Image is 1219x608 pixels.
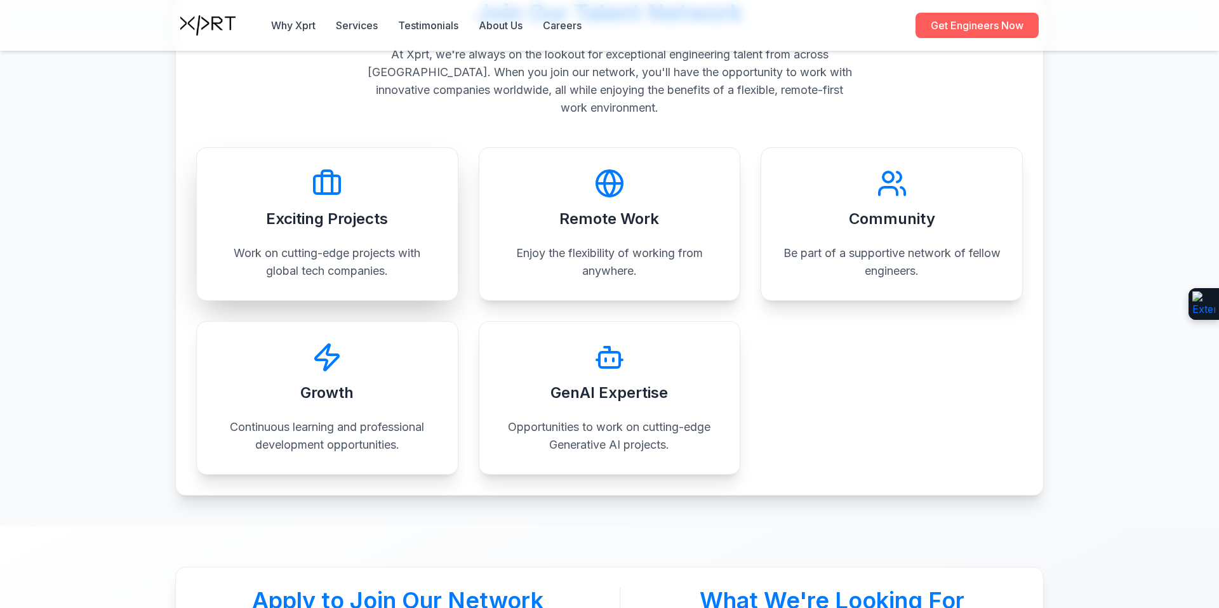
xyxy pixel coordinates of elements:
p: Continuous learning and professional development opportunities. [217,418,437,454]
h3: Growth [300,383,354,403]
h3: Remote Work [559,209,659,229]
p: Opportunities to work on cutting-edge Generative AI projects. [500,418,720,454]
button: Services [336,18,378,33]
button: Why Xprt [271,18,316,33]
img: Extension Icon [1192,291,1215,317]
a: Careers [543,18,582,33]
h3: Community [849,209,935,229]
a: About Us [479,18,523,33]
a: Get Engineers Now [916,13,1039,38]
p: Be part of a supportive network of fellow engineers. [782,244,1002,280]
h3: Exciting Projects [266,209,388,229]
p: At Xprt, we're always on the lookout for exceptional engineering talent from across [GEOGRAPHIC_D... [366,46,853,117]
img: Xprt Logo [180,15,236,36]
button: Testimonials [398,18,458,33]
h3: GenAI Expertise [550,383,668,403]
p: Work on cutting-edge projects with global tech companies. [217,244,437,280]
p: Enjoy the flexibility of working from anywhere. [500,244,720,280]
